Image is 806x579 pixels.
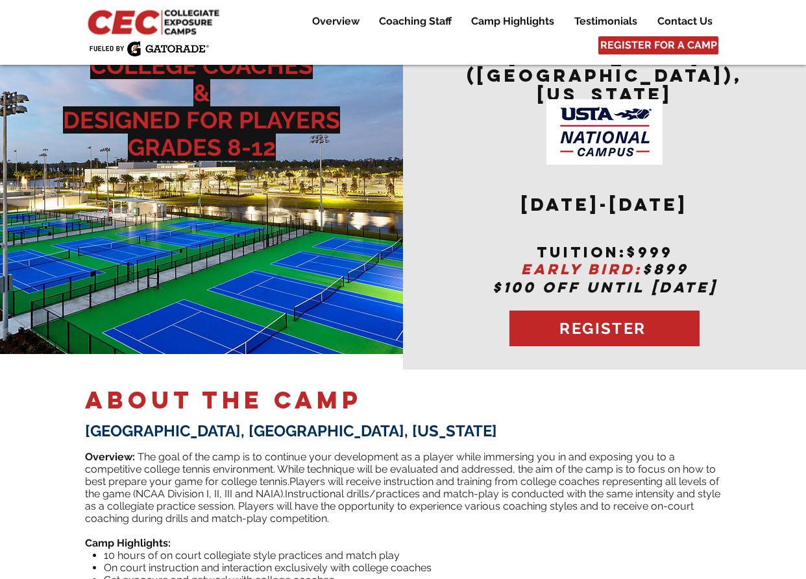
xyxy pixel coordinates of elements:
[85,385,362,415] span: ABOUT THE CAMP
[648,14,722,29] a: Contact Us
[85,451,716,488] span: ​ The goal of the camp is to continue your development as a player while immersing you in and exp...
[89,41,209,56] img: Fueled by Gatorade.png
[104,549,400,561] span: 10 hours of on court collegiate style practices and match play
[85,537,171,549] span: Camp Highlights:
[521,193,688,215] span: [DATE]-[DATE]
[559,319,646,338] span: REGISTER
[651,14,719,29] p: Contact Us
[521,260,642,278] span: EARLY BIRD:
[369,14,461,29] a: Coaching Staff
[193,79,210,106] span: &
[372,14,458,29] p: Coaching Staff
[546,99,663,165] img: USTA Campus image_edited.jpg
[85,475,719,500] span: Players will receive instruction and training from college coaches representing all levels of the...
[467,64,742,105] span: ([GEOGRAPHIC_DATA]), [US_STATE]
[302,14,369,29] a: Overview
[537,243,673,261] span: tuition:$999
[306,14,366,29] p: Overview
[465,14,561,29] p: Camp Highlights
[85,488,720,525] span: Instructional drills/practices and match-play is conducted with the same intensity and style as a...
[85,6,225,36] img: CEC Logo Primary_edited.jpg
[565,14,647,29] a: Testimonials
[598,36,718,54] a: REGISTER FOR A CAMP
[128,134,276,161] span: GRADES 8-12
[63,106,340,134] span: DESIGNED FOR PLAYERS
[293,14,722,29] nav: Site
[85,451,135,463] span: Overview:
[104,561,432,574] span: On court instruction and interaction exclusively with college coaches
[600,38,717,53] span: REGISTER FOR A CAMP
[85,421,497,440] span: [GEOGRAPHIC_DATA], [GEOGRAPHIC_DATA], [US_STATE]
[568,14,644,29] p: Testimonials
[461,14,564,29] a: Camp Highlights
[509,311,700,346] button: REGISTER
[642,260,689,278] span: $899
[493,278,717,296] span: $100 OFF UNTIL [DATE]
